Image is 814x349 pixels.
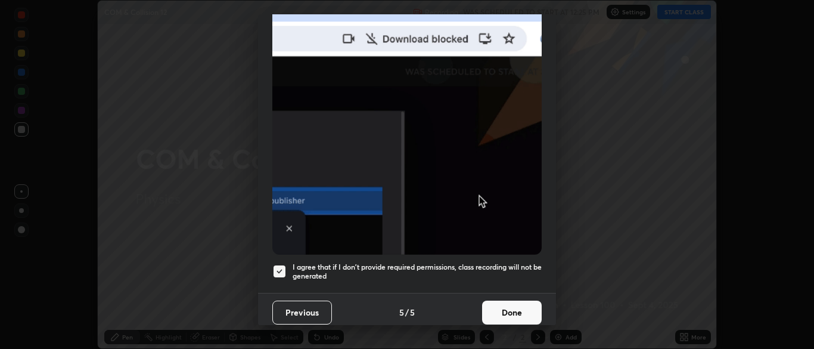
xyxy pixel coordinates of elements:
[405,306,409,319] h4: /
[482,301,542,325] button: Done
[410,306,415,319] h4: 5
[399,306,404,319] h4: 5
[272,301,332,325] button: Previous
[293,262,542,281] h5: I agree that if I don't provide required permissions, class recording will not be generated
